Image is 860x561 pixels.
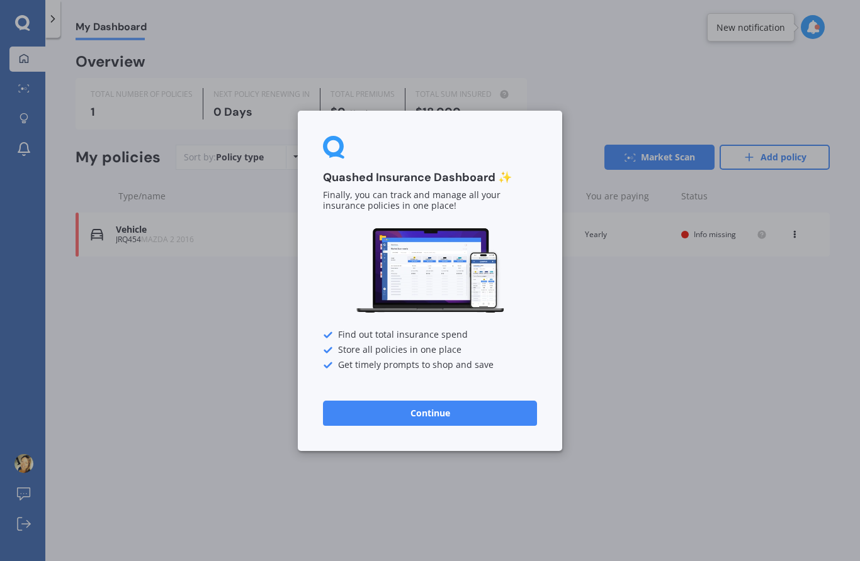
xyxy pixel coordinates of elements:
p: Finally, you can track and manage all your insurance policies in one place! [323,190,537,211]
div: Find out total insurance spend [323,330,537,340]
div: Get timely prompts to shop and save [323,360,537,370]
img: Dashboard [354,226,506,315]
div: Store all policies in one place [323,345,537,355]
button: Continue [323,400,537,425]
h3: Quashed Insurance Dashboard ✨ [323,170,537,185]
